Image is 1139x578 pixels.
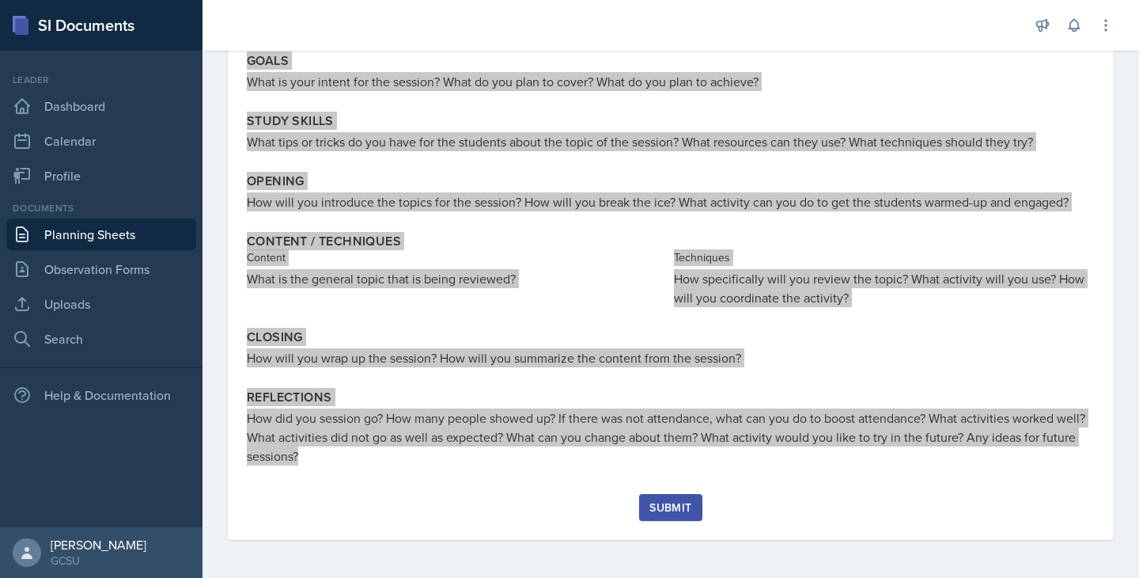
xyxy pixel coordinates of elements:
[247,173,305,189] label: Opening
[51,537,146,553] div: [PERSON_NAME]
[6,125,196,157] a: Calendar
[6,90,196,122] a: Dashboard
[247,348,1095,367] div: How will you wrap up the session? How will you summarize the content from the session?
[6,379,196,411] div: Help & Documentation
[247,249,668,266] div: Content
[247,192,1095,211] div: How will you introduce the topics for the session? How will you break the ice? What activity can ...
[6,201,196,215] div: Documents
[6,323,196,355] a: Search
[6,73,196,87] div: Leader
[247,409,1095,466] div: How did you session go? How many people showed up? If there was not attendance, what can you do t...
[649,501,691,514] div: Submit
[247,390,331,405] label: Reflections
[6,160,196,192] a: Profile
[674,269,1095,307] div: How specifically will you review the topic? What activity will you use? How will you coordinate t...
[674,249,1095,266] div: Techniques
[247,329,303,345] label: Closing
[247,132,1095,151] div: What tips or tricks do you have for the students about the topic of the session? What resources c...
[6,288,196,320] a: Uploads
[6,219,196,250] a: Planning Sheets
[247,234,401,249] label: Content / Techniques
[247,113,334,129] label: Study Skills
[247,269,668,288] div: What is the general topic that is being reviewed?
[247,72,1095,91] div: What is your intent for the session? What do you plan to cover? What do you plan to achieve?
[51,553,146,568] div: GCSU
[247,53,289,69] label: Goals
[639,494,702,521] button: Submit
[6,253,196,285] a: Observation Forms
